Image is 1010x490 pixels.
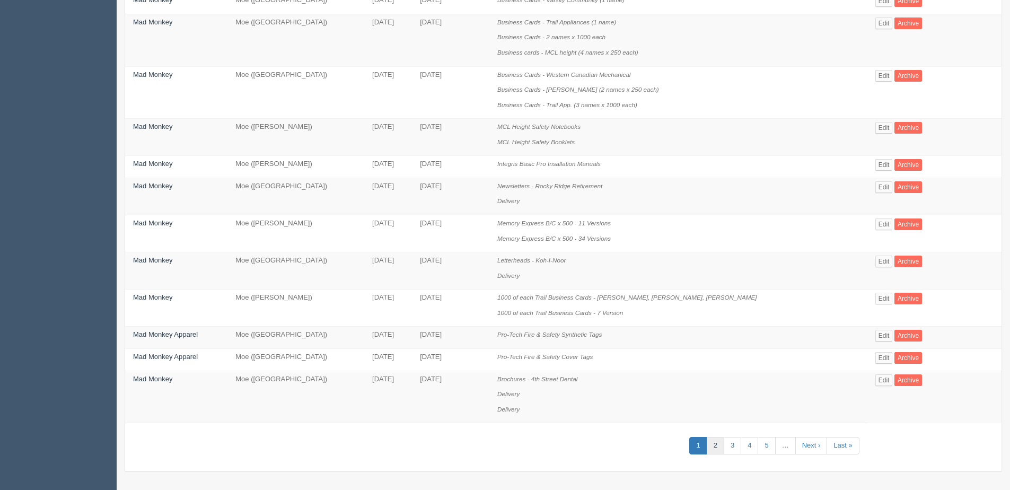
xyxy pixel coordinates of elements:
a: Archive [894,17,922,29]
td: [DATE] [364,215,412,252]
td: [DATE] [412,348,489,371]
a: Next › [795,437,828,454]
a: Mad Monkey [133,256,172,264]
a: Edit [875,374,893,386]
a: Edit [875,17,893,29]
i: Brochures - 4th Street Dental [497,375,577,382]
td: [DATE] [364,290,412,327]
td: Moe ([GEOGRAPHIC_DATA]) [227,327,364,349]
i: Delivery [497,272,520,279]
td: [DATE] [364,348,412,371]
td: Moe ([GEOGRAPHIC_DATA]) [227,14,364,66]
td: Moe ([GEOGRAPHIC_DATA]) [227,252,364,290]
i: Newsletters - Rocky Ridge Retirement [497,182,602,189]
td: [DATE] [364,66,412,119]
td: [DATE] [412,252,489,290]
i: Delivery [497,406,520,413]
td: [DATE] [412,14,489,66]
i: Pro-Tech Fire & Safety Cover Tags [497,353,593,360]
a: 2 [707,437,724,454]
a: Edit [875,330,893,342]
i: MCL Height Safety Notebooks [497,123,581,130]
i: Memory Express B/C x 500 - 34 Versions [497,235,611,242]
a: Archive [894,374,922,386]
td: [DATE] [412,178,489,215]
a: Archive [894,330,922,342]
td: [DATE] [364,252,412,290]
i: Business Cards - 2 names x 1000 each [497,33,605,40]
i: Business Cards - [PERSON_NAME] (2 names x 250 each) [497,86,659,93]
a: Mad Monkey [133,122,172,130]
a: Archive [894,70,922,82]
td: Moe ([GEOGRAPHIC_DATA]) [227,371,364,423]
a: 3 [724,437,741,454]
td: [DATE] [364,14,412,66]
a: Last » [827,437,859,454]
a: Mad Monkey [133,219,172,227]
td: [DATE] [412,66,489,119]
i: Pro-Tech Fire & Safety Synthetic Tags [497,331,602,338]
td: [DATE] [364,371,412,423]
a: Edit [875,352,893,364]
i: Memory Express B/C x 500 - 11 Versions [497,220,611,226]
a: Mad Monkey [133,71,172,78]
td: [DATE] [412,290,489,327]
i: MCL Height Safety Booklets [497,138,575,145]
a: Archive [894,218,922,230]
a: Edit [875,159,893,171]
a: Archive [894,256,922,267]
a: Archive [894,181,922,193]
td: Moe ([PERSON_NAME]) [227,156,364,178]
a: Archive [894,293,922,304]
i: 1000 of each Trail Business Cards - [PERSON_NAME], [PERSON_NAME], [PERSON_NAME] [497,294,757,301]
a: Archive [894,122,922,134]
i: 1000 of each Trail Business Cards - 7 Version [497,309,623,316]
i: Business Cards - Western Canadian Mechanical [497,71,630,78]
td: Moe ([PERSON_NAME]) [227,215,364,252]
a: Mad Monkey [133,293,172,301]
a: Mad Monkey [133,18,172,26]
i: Delivery [497,197,520,204]
a: … [775,437,796,454]
a: Mad Monkey [133,160,172,168]
td: [DATE] [412,215,489,252]
i: Delivery [497,390,520,397]
td: Moe ([GEOGRAPHIC_DATA]) [227,348,364,371]
td: Moe ([PERSON_NAME]) [227,119,364,156]
a: Mad Monkey Apparel [133,330,198,338]
a: Edit [875,293,893,304]
td: [DATE] [364,119,412,156]
i: Business Cards - Trail Appliances (1 name) [497,19,616,25]
a: Mad Monkey [133,375,172,383]
a: Edit [875,70,893,82]
i: Letterheads - Koh-I-Noor [497,257,566,264]
a: Edit [875,256,893,267]
i: Business cards - MCL height (4 names x 250 each) [497,49,638,56]
td: [DATE] [364,156,412,178]
td: [DATE] [364,327,412,349]
td: [DATE] [412,119,489,156]
a: Mad Monkey Apparel [133,353,198,361]
td: [DATE] [412,156,489,178]
a: Archive [894,159,922,171]
i: Business Cards - Trail App. (3 names x 1000 each) [497,101,637,108]
a: 5 [758,437,775,454]
i: Integris Basic Pro Insallation Manuals [497,160,601,167]
td: Moe ([GEOGRAPHIC_DATA]) [227,66,364,119]
a: Edit [875,122,893,134]
a: Mad Monkey [133,182,172,190]
td: Moe ([PERSON_NAME]) [227,290,364,327]
a: 1 [689,437,707,454]
td: [DATE] [412,371,489,423]
a: 4 [741,437,758,454]
a: Archive [894,352,922,364]
a: Edit [875,218,893,230]
td: [DATE] [412,327,489,349]
a: Edit [875,181,893,193]
td: [DATE] [364,178,412,215]
td: Moe ([GEOGRAPHIC_DATA]) [227,178,364,215]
